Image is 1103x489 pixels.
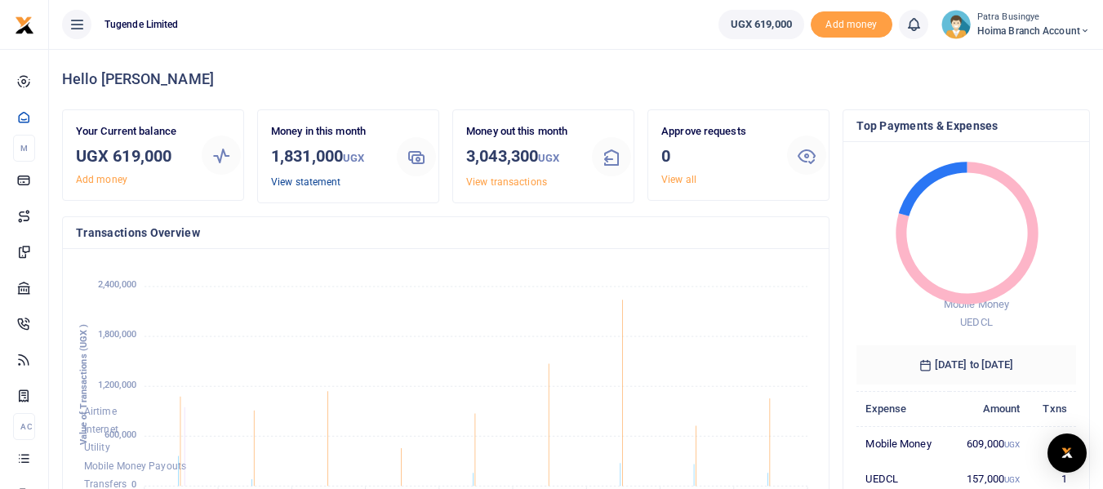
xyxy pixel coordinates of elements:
span: Airtime [84,406,117,417]
h6: [DATE] to [DATE] [856,345,1076,385]
small: UGX [1004,440,1020,449]
p: Your Current balance [76,123,189,140]
span: Internet [84,424,118,435]
a: View transactions [466,176,547,188]
li: Wallet ballance [712,10,811,39]
li: M [13,135,35,162]
td: Mobile Money [856,426,950,461]
small: Patra Busingye [977,11,1090,24]
a: Add money [76,174,127,185]
span: Add money [811,11,892,38]
tspan: 2,400,000 [98,280,136,291]
span: UEDCL [961,316,994,328]
tspan: 600,000 [105,429,136,440]
p: Money out this month [466,123,579,140]
h4: Transactions Overview [76,224,816,242]
text: Value of Transactions (UGX ) [78,324,89,446]
td: 609,000 [950,426,1029,461]
h4: Hello [PERSON_NAME] [62,70,1090,88]
img: profile-user [941,10,971,39]
a: View statement [271,176,340,188]
span: UGX 619,000 [731,16,792,33]
h3: 3,043,300 [466,144,579,171]
tspan: 1,800,000 [98,330,136,340]
small: UGX [538,152,559,164]
span: Mobile Money [944,298,1009,310]
img: logo-small [15,16,34,35]
th: Txns [1029,391,1076,426]
a: UGX 619,000 [718,10,804,39]
h4: Top Payments & Expenses [856,117,1076,135]
td: 2 [1029,426,1076,461]
p: Approve requests [661,123,774,140]
h3: 0 [661,144,774,168]
small: UGX [343,152,364,164]
h3: 1,831,000 [271,144,384,171]
h3: UGX 619,000 [76,144,189,168]
a: profile-user Patra Busingye Hoima Branch Account [941,10,1090,39]
p: Money in this month [271,123,384,140]
span: Hoima Branch Account [977,24,1090,38]
li: Ac [13,413,35,440]
span: Utility [84,442,110,454]
a: View all [661,174,696,185]
div: Open Intercom Messenger [1047,433,1087,473]
tspan: 1,200,000 [98,380,136,390]
a: Add money [811,17,892,29]
a: logo-small logo-large logo-large [15,18,34,30]
li: Toup your wallet [811,11,892,38]
th: Expense [856,391,950,426]
span: Tugende Limited [98,17,185,32]
small: UGX [1004,475,1020,484]
span: Mobile Money Payouts [84,460,186,472]
th: Amount [950,391,1029,426]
